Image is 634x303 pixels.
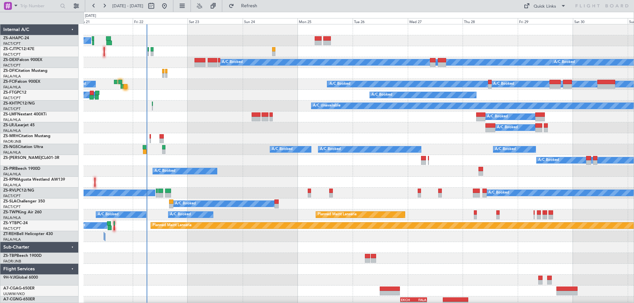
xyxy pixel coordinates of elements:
button: Quick Links [520,1,569,11]
span: ZT-REH [3,232,17,236]
span: ZS-AHA [3,36,18,40]
div: A/C Booked [272,144,293,154]
div: A/C Booked [493,79,514,89]
a: FACT/CPT [3,226,20,231]
div: Planned Maint Lanseria [153,221,192,230]
a: FACT/CPT [3,52,20,57]
div: Quick Links [534,3,556,10]
a: FACT/CPT [3,194,20,198]
span: Refresh [235,4,263,8]
a: FACT/CPT [3,63,20,68]
input: Trip Number [20,1,58,11]
div: A/C Booked [222,57,243,67]
a: ZS-NGSCitation Ultra [3,145,43,149]
a: ZS-YTBPC-24 [3,221,28,225]
span: 9H-VJI [3,276,16,280]
a: FALA/HLA [3,215,21,220]
div: A/C Booked [371,90,392,100]
div: EKCH [401,298,414,302]
a: FACT/CPT [3,41,20,46]
a: FALA/HLA [3,85,21,90]
a: UUWW/VKO [3,291,25,296]
a: FACT/CPT [3,106,20,111]
div: Fri 22 [133,18,188,24]
span: [DATE] - [DATE] [112,3,143,9]
a: ZS-SLAChallenger 350 [3,199,45,203]
div: [DATE] [85,13,96,19]
span: ZS-LMF [3,112,17,116]
a: FAOR/JNB [3,259,21,264]
a: A7-CGNG-650ER [3,297,35,301]
a: ZS-DEXFalcon 900EX [3,58,42,62]
div: Sun 24 [243,18,298,24]
div: A/C Booked [155,166,175,176]
div: A/C Booked [98,210,119,220]
a: FAOR/JNB [3,139,21,144]
button: Refresh [226,1,265,11]
a: ZS-TWPKing Air 260 [3,210,42,214]
a: ZS-FTGPC12 [3,91,26,95]
div: A/C Booked [320,144,341,154]
div: Sat 23 [188,18,243,24]
a: FALA/HLA [3,74,21,79]
div: Thu 21 [78,18,133,24]
span: ZS-SLA [3,199,17,203]
span: ZS-MRH [3,134,18,138]
a: ZS-RPMAgusta Westland AW139 [3,178,65,182]
span: ZS-RPM [3,178,18,182]
div: Thu 28 [463,18,518,24]
span: ZS-NGS [3,145,18,149]
div: A/C Booked [488,188,509,198]
span: A7-CGN [3,297,19,301]
a: ZS-MRHCitation Mustang [3,134,51,138]
div: A/C Booked [487,112,508,122]
a: FALA/HLA [3,172,21,177]
span: ZS-YTB [3,221,17,225]
a: FALA/HLA [3,117,21,122]
span: ZS-[PERSON_NAME] [3,156,42,160]
a: ZS-LMFNextant 400XTi [3,112,47,116]
a: ZS-LRJLearjet 45 [3,123,35,127]
div: A/C Booked [538,155,559,165]
div: Tue 26 [353,18,408,24]
a: ZS-PIRBeech 1900D [3,167,40,171]
a: ZS-RVLPC12/NG [3,189,34,193]
a: ZS-KHTPC12/NG [3,102,35,106]
a: FALA/HLA [3,183,21,188]
a: ZS-AHAPC-24 [3,36,29,40]
a: ZS-[PERSON_NAME]CL601-3R [3,156,59,160]
a: ZS-TBPBeech 1900D [3,254,42,258]
div: A/C Booked [170,210,191,220]
span: ZS-FCI [3,80,15,84]
a: FACT/CPT [3,96,20,101]
a: ZT-REHBell Helicopter 430 [3,232,53,236]
a: ZS-DFICitation Mustang [3,69,48,73]
span: A7-CGA [3,287,18,290]
div: Wed 27 [408,18,463,24]
div: A/C Booked [495,144,516,154]
div: A/C Booked [175,199,196,209]
div: A/C Unavailable [313,101,340,111]
div: Mon 25 [298,18,353,24]
a: 9H-VJIGlobal 6000 [3,276,38,280]
a: FALA/HLA [3,128,21,133]
a: FALA/HLA [3,237,21,242]
div: Sat 30 [573,18,628,24]
a: A7-CGAG-650ER [3,287,35,290]
div: A/C Booked [330,79,350,89]
span: ZS-DEX [3,58,17,62]
div: Planned Maint Lanseria [318,210,357,220]
span: ZS-LRJ [3,123,16,127]
span: ZS-KHT [3,102,17,106]
div: A/C Booked [497,123,518,133]
span: ZS-TWP [3,210,18,214]
span: ZS-FTG [3,91,17,95]
a: ZS-CJTPC12/47E [3,47,34,51]
a: FALA/HLA [3,150,21,155]
span: ZS-DFI [3,69,16,73]
a: FACT/CPT [3,204,20,209]
a: ZS-FCIFalcon 900EX [3,80,40,84]
span: ZS-TBP [3,254,17,258]
div: FALA [414,298,427,302]
span: ZS-CJT [3,47,16,51]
